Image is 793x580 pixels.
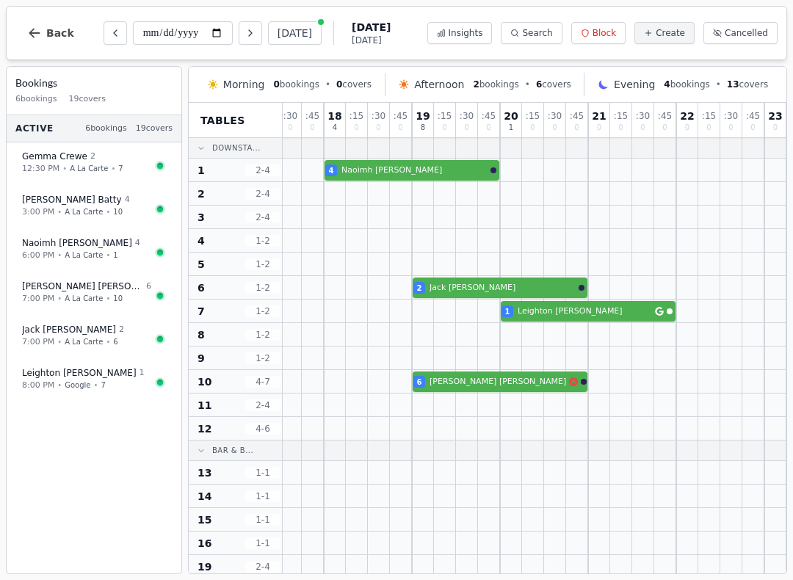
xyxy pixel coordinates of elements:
span: Search [522,27,552,39]
span: 2 [473,79,479,90]
span: 0 [464,124,468,131]
span: 1 [113,250,117,261]
span: 3 [198,210,205,225]
button: Next day [239,21,262,45]
span: Back [46,28,74,38]
span: : 30 [724,112,738,120]
span: 0 [685,124,689,131]
span: 0 [354,124,358,131]
span: 2 [90,151,95,163]
span: 2 [119,324,124,336]
span: 7 [198,304,205,319]
span: 10 [198,374,211,389]
span: • [111,163,115,174]
span: • [325,79,330,90]
span: 4 [333,124,337,131]
span: 0 [597,124,601,131]
span: [DATE] [352,20,391,35]
span: 3:00 PM [22,206,54,219]
span: 15 [198,512,211,527]
span: 0 [486,124,490,131]
span: 2 [198,186,205,201]
button: Jack [PERSON_NAME]27:00 PM•A La Carte•6 [12,316,175,356]
button: Search [501,22,562,44]
span: [PERSON_NAME] [PERSON_NAME] [22,280,143,292]
span: • [106,206,110,217]
span: • [716,79,721,90]
span: A La Carte [70,163,108,174]
span: • [106,293,110,304]
span: : 45 [394,112,408,120]
span: bookings [473,79,518,90]
span: 8 [198,327,205,342]
span: 2 - 4 [245,561,280,573]
span: 1 - 2 [245,352,280,364]
span: 22 [680,111,694,121]
span: 0 [398,124,402,131]
span: [PERSON_NAME] Batty [22,194,122,206]
span: : 30 [548,112,562,120]
span: 6 bookings [85,123,127,135]
span: 1 - 2 [245,329,280,341]
span: 5 [198,257,205,272]
button: Block [571,22,626,44]
span: 10 [113,293,123,304]
span: Insights [449,27,483,39]
span: covers [727,79,768,90]
span: 6 [536,79,542,90]
span: 1 - 1 [245,514,280,526]
span: : 45 [482,112,496,120]
span: bookings [273,79,319,90]
span: [DATE] [352,35,391,46]
span: 6 [417,377,422,388]
span: : 45 [570,112,584,120]
span: bookings [664,79,709,90]
span: A La Carte [65,293,103,304]
span: 0 [773,124,778,131]
button: [PERSON_NAME] [PERSON_NAME]67:00 PM•A La Carte•10 [12,272,175,313]
span: 4 [135,237,140,250]
span: 19 covers [136,123,173,135]
span: • [57,380,62,391]
span: 1 - 2 [245,305,280,317]
span: 7 [118,163,123,174]
button: Leighton [PERSON_NAME]18:00 PM•Google•7 [12,359,175,399]
span: : 45 [305,112,319,120]
span: 1 - 1 [245,467,280,479]
span: 11 [198,398,211,413]
span: 0 [376,124,380,131]
span: 7:00 PM [22,293,54,305]
span: Naoimh [PERSON_NAME] [22,237,132,249]
span: 12:30 PM [22,163,59,175]
span: 0 [530,124,535,131]
span: 4 - 7 [245,376,280,388]
span: 1 - 2 [245,258,280,270]
span: 6 [113,336,117,347]
span: 1 [198,163,205,178]
span: 2 [417,283,422,294]
span: 0 [574,124,579,131]
span: 18 [327,111,341,121]
span: • [57,250,62,261]
button: [PERSON_NAME] Batty43:00 PM•A La Carte•10 [12,186,175,226]
span: 14 [198,489,211,504]
button: [DATE] [268,21,322,45]
span: Block [593,27,616,39]
span: • [62,163,67,174]
svg: Allergens: Nuts, Tree nuts [569,377,578,386]
button: Gemma Crewe212:30 PM•A La Carte•7 [12,142,175,183]
span: Active [15,123,54,134]
span: : 15 [350,112,363,120]
span: 0 [288,124,292,131]
span: 1 [509,124,513,131]
span: [PERSON_NAME] [PERSON_NAME] [430,376,566,388]
span: 20 [504,111,518,121]
span: 4 - 6 [245,423,280,435]
span: : 45 [746,112,760,120]
span: 4 [664,79,670,90]
span: 0 [336,79,342,90]
span: Naoimh [PERSON_NAME] [341,164,488,177]
span: : 15 [438,112,452,120]
span: • [106,250,110,261]
span: • [57,293,62,304]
